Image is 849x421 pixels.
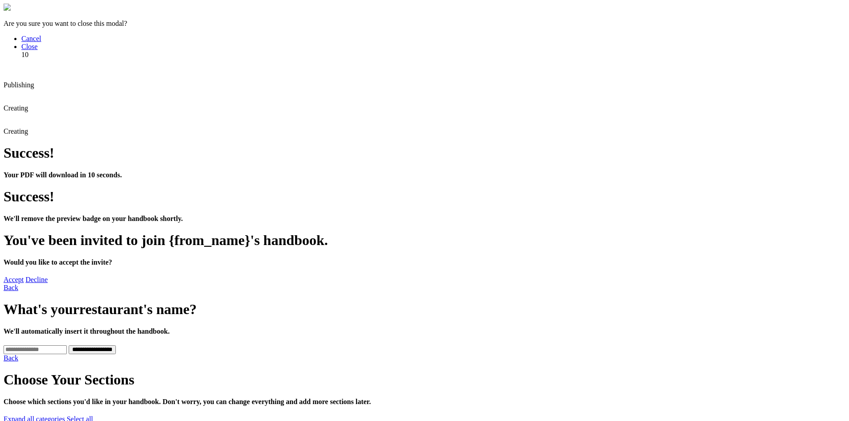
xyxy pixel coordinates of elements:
h1: What's your 's name? [4,301,845,318]
h1: Choose Your Sections [4,372,845,388]
h4: Choose which sections you'd like in your handbook. Don't worry, you can change everything and add... [4,398,845,406]
span: 10 [21,51,29,58]
a: Close [21,43,37,50]
p: Are you sure you want to close this modal? [4,20,845,28]
h4: Would you like to accept the invite? [4,258,845,266]
h1: Success! [4,188,845,205]
a: Cancel [21,35,41,42]
a: Decline [25,276,48,283]
h4: Your PDF will download in 10 seconds. [4,171,845,179]
h4: We'll remove the preview badge on your handbook shortly. [4,215,845,223]
span: Publishing [4,81,34,89]
span: Creating [4,127,28,135]
a: Back [4,284,18,291]
h1: You've been invited to join {from_name}'s handbook. [4,232,845,249]
span: restaurant [79,301,143,317]
a: Accept [4,276,24,283]
h1: Success! [4,145,845,161]
span: Creating [4,104,28,112]
h4: We'll automatically insert it throughout the handbook. [4,327,845,335]
a: Back [4,354,18,362]
img: close-modal.svg [4,4,11,11]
